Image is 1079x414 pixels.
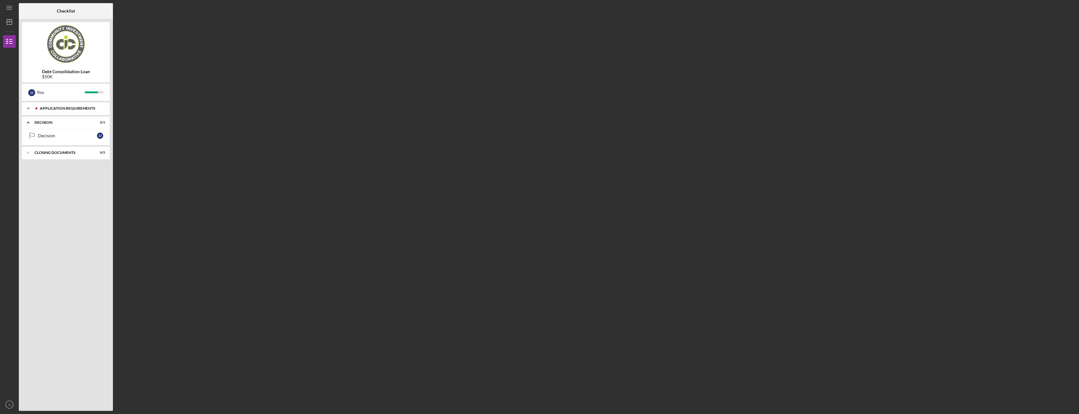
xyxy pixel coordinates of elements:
[35,151,89,155] div: Closing Documents
[3,398,16,411] button: JJ
[35,121,89,124] div: Decision
[37,87,85,98] div: You
[57,8,75,14] b: Checklist
[28,89,35,96] div: J J
[97,133,103,139] div: J J
[22,25,110,63] img: Product logo
[8,403,11,406] text: JJ
[42,69,90,74] b: Debt Consolidation Loan
[94,121,105,124] div: 0 / 1
[38,133,97,138] div: Decision
[94,151,105,155] div: 0 / 5
[25,129,107,142] a: DecisionJJ
[42,74,90,79] div: $50K
[40,106,102,110] div: Application Requirements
